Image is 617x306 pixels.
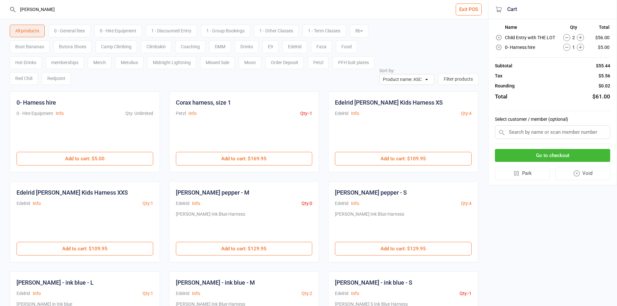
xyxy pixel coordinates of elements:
[17,242,153,255] button: Add to cart: $109.95
[438,74,478,85] button: Filter products
[125,110,153,117] div: Qty: Unlimited
[42,72,71,85] div: Redpoint
[96,40,137,53] div: Camp Climbing
[176,290,189,297] div: Edelrid
[495,149,610,162] button: Go to checkout
[235,40,258,53] div: Drinks
[350,25,369,37] div: 8b+
[335,110,348,117] div: Edelrid
[53,40,92,53] div: Butora Shoes
[262,40,279,53] div: E9
[209,40,231,53] div: DMM
[147,56,196,69] div: Midnight Lightning
[495,116,610,123] label: Select customer / member (optional)
[495,93,507,101] div: Total
[146,25,197,37] div: 1 - Discounted Entry
[10,72,38,85] div: Red Chili
[46,56,84,69] div: memberships
[176,152,313,165] button: Add to cart: $169.95
[505,43,557,52] td: 0- Harness hire
[495,62,512,69] div: Subtotal
[175,40,205,53] div: Coaching
[308,56,329,69] div: Petzl
[17,110,53,117] div: 0 - Hire Equipment
[17,290,30,297] div: Edelrid
[17,278,94,287] div: [PERSON_NAME] - ink blue - L
[239,56,261,69] div: Moon
[189,110,197,117] button: Info
[599,83,610,89] div: $0.02
[10,25,45,37] div: All products
[557,25,590,32] th: Qty
[590,33,610,42] td: $56.00
[555,167,611,180] button: Void
[254,25,299,37] div: 1 - Other Classes
[10,40,50,53] div: Boot Bananas
[461,110,472,117] div: Qty: 4
[495,73,502,79] div: Tax
[17,188,128,197] div: Edelrid [PERSON_NAME] Kids Harness XXS
[192,290,200,297] button: Info
[599,73,610,79] div: $5.56
[335,211,404,235] div: [PERSON_NAME] Ink Blue Harness
[192,200,200,207] button: Info
[17,98,56,107] div: 0- Harness hire
[456,4,482,16] button: Exit POS
[94,25,142,37] div: 0 - Hire Equipment
[557,44,590,51] div: 1
[201,25,250,37] div: 1 - Group Bookings
[115,56,143,69] div: Metolius
[176,200,189,207] div: Edelrid
[33,290,41,297] button: Info
[335,200,348,207] div: Edelrid
[351,200,359,207] button: Info
[335,290,348,297] div: Edelrid
[335,152,472,165] button: Add to cart: $109.95
[300,110,312,117] div: Qty: -1
[176,278,255,287] div: [PERSON_NAME] - ink blue - M
[49,25,90,37] div: 0 - General fees
[590,43,610,52] td: $5.00
[495,125,610,139] input: Search by name or scan member number
[303,25,346,37] div: 1 - Term Classes
[33,200,41,207] button: Info
[17,152,153,165] button: Add to cart: $5.00
[335,278,412,287] div: [PERSON_NAME] - ink blue - S
[351,290,359,297] button: Info
[302,200,312,207] div: Qty: 0
[461,200,472,207] div: Qty: 4
[336,40,357,53] div: Food
[141,40,171,53] div: Climbskin
[302,290,312,297] div: Qty: 2
[505,25,557,32] th: Name
[335,242,472,255] button: Add to cart: $129.95
[17,200,30,207] div: Edelrid
[176,211,245,235] div: [PERSON_NAME] Ink Blue Harness
[10,56,42,69] div: Hot Drinks
[56,110,64,117] button: Info
[460,290,472,297] div: Qty: -1
[495,167,550,180] button: Park
[505,33,557,42] td: Child Entry with THE LOT
[335,188,407,197] div: [PERSON_NAME] pepper - S
[592,93,610,101] div: $61.00
[143,200,153,207] div: Qty: 1
[143,290,153,297] div: Qty: 1
[335,98,443,107] div: Edelrid [PERSON_NAME] Kids Harness XS
[282,40,307,53] div: Edelrid
[265,56,304,69] div: Order Deposit
[351,110,359,117] button: Info
[176,242,313,255] button: Add to cart: $129.95
[495,83,515,89] div: Rounding
[176,110,186,117] div: Petzl
[311,40,332,53] div: Faza
[176,188,249,197] div: [PERSON_NAME] pepper - M
[88,56,111,69] div: Merch
[596,62,610,69] div: $55.44
[379,68,394,73] label: Sort by:
[590,25,610,32] th: Total
[176,98,231,107] div: Corax harness, size 1
[557,34,590,41] div: 2
[333,56,374,69] div: PFH bolt plates
[200,56,235,69] div: Missed Sale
